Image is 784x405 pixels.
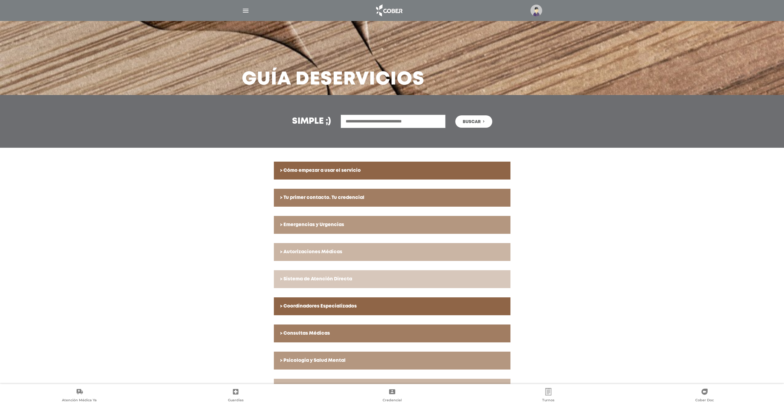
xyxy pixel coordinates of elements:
[274,189,510,207] a: > Tu primer contacto. Tu credencial
[280,358,504,363] h6: > Psicología y Salud Mental
[280,195,504,200] h6: > Tu primer contacto. Tu credencial
[542,398,554,403] span: Turnos
[463,120,481,124] span: Buscar
[627,388,783,403] a: Cober Doc
[292,117,331,126] h3: Simple ;)
[274,324,510,342] a: > Consultas Médicas
[274,352,510,370] a: > Psicología y Salud Mental
[455,115,492,128] button: Buscar
[470,388,626,403] a: Turnos
[274,162,510,180] a: > Cómo empezar a usar el servicio
[1,388,157,403] a: Atención Médica Ya
[280,249,504,255] h6: > Autorizaciones Médicas
[383,398,402,403] span: Credencial
[280,331,504,336] h6: > Consultas Médicas
[274,270,510,288] a: > Sistema de Atención Directa
[274,216,510,234] a: > Emergencias y Urgencias
[228,398,244,403] span: Guardias
[157,388,314,403] a: Guardias
[695,398,714,403] span: Cober Doc
[242,72,424,88] h3: Guía de Servicios
[280,276,504,282] h6: > Sistema de Atención Directa
[530,5,542,16] img: profile-placeholder.svg
[274,243,510,261] a: > Autorizaciones Médicas
[280,304,504,309] h6: > Coordinadores Especializados
[274,379,510,397] a: > Reglamento de Servicios
[373,3,405,18] img: logo_cober_home-white.png
[62,398,97,403] span: Atención Médica Ya
[280,168,504,173] h6: > Cómo empezar a usar el servicio
[274,297,510,315] a: > Coordinadores Especializados
[314,388,470,403] a: Credencial
[280,222,504,228] h6: > Emergencias y Urgencias
[242,7,250,14] img: Cober_menu-lines-white.svg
